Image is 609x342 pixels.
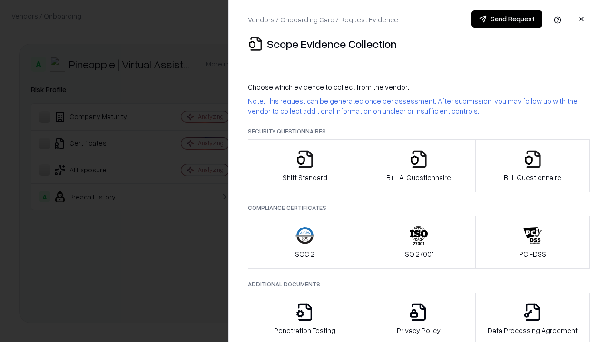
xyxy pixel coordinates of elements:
p: Penetration Testing [274,325,335,335]
p: Data Processing Agreement [488,325,578,335]
button: PCI-DSS [475,216,590,269]
button: B+L Questionnaire [475,139,590,192]
button: ISO 27001 [362,216,476,269]
p: PCI-DSS [519,249,546,259]
p: Vendors / Onboarding Card / Request Evidence [248,15,398,25]
p: Privacy Policy [397,325,441,335]
p: Note: This request can be generated once per assessment. After submission, you may follow up with... [248,96,590,116]
button: SOC 2 [248,216,362,269]
p: Compliance Certificates [248,204,590,212]
p: Shift Standard [283,172,327,182]
p: ISO 27001 [403,249,434,259]
button: Send Request [471,10,542,28]
p: Security Questionnaires [248,127,590,135]
p: B+L AI Questionnaire [386,172,451,182]
p: Additional Documents [248,280,590,288]
p: Scope Evidence Collection [267,36,397,51]
button: B+L AI Questionnaire [362,139,476,192]
p: SOC 2 [295,249,314,259]
p: Choose which evidence to collect from the vendor: [248,82,590,92]
button: Shift Standard [248,139,362,192]
p: B+L Questionnaire [504,172,561,182]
